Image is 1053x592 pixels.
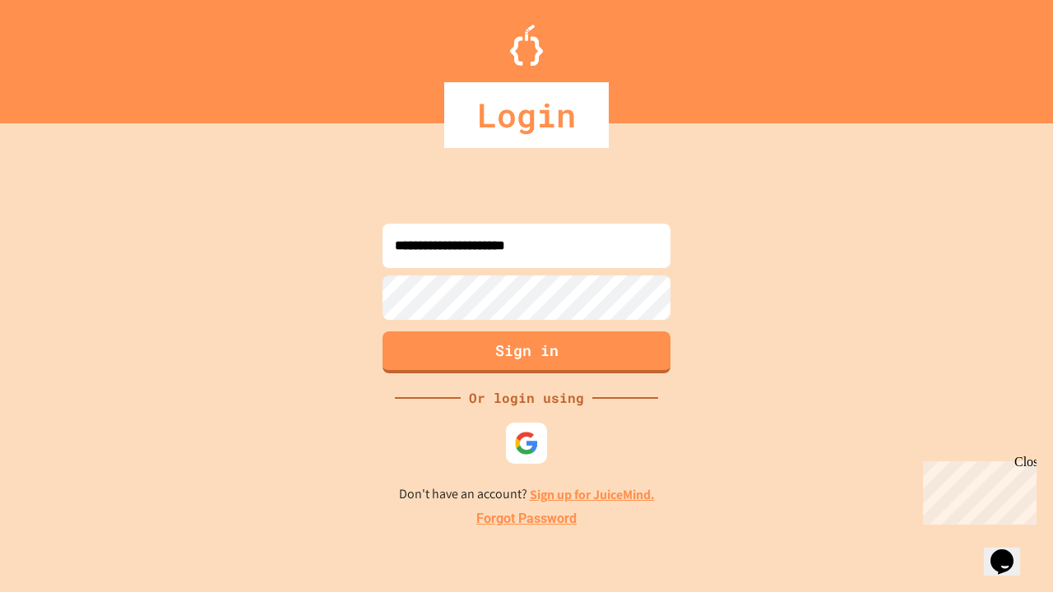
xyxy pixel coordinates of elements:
img: google-icon.svg [514,431,539,456]
iframe: chat widget [916,455,1037,525]
div: Chat with us now!Close [7,7,114,104]
div: Login [444,82,609,148]
a: Forgot Password [476,509,577,529]
a: Sign up for JuiceMind. [530,486,655,503]
iframe: chat widget [984,526,1037,576]
img: Logo.svg [510,25,543,66]
button: Sign in [383,331,670,373]
div: Or login using [461,388,592,408]
p: Don't have an account? [399,484,655,505]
